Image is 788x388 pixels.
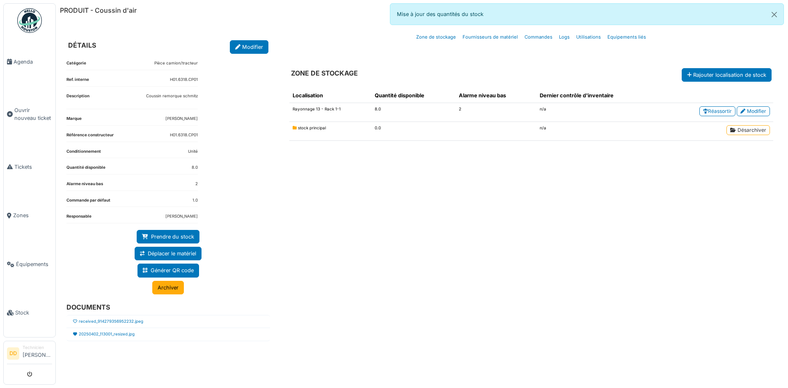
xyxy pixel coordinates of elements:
dt: Quantité disponible [66,165,105,174]
dd: [PERSON_NAME] [165,214,198,220]
button: Close [765,4,783,25]
span: Stock [15,309,52,317]
span: Équipements [16,260,52,268]
dt: Responsable [66,214,92,223]
div: Technicien [23,344,52,351]
td: 8.0 [371,103,456,122]
th: Quantité disponible [371,88,456,103]
a: Équipements [4,240,55,289]
h6: ZONE DE STOCKAGE [291,69,358,77]
a: Logs [556,28,573,47]
td: n/a [536,122,657,141]
dt: Conditionnement [66,149,101,158]
dt: Catégorie [66,60,86,70]
h6: PRODUIT - Coussin d'air [60,7,137,14]
a: Commandes [521,28,556,47]
td: Rayonnage 13 - Rack 1-1 [289,103,371,122]
a: Archiver [152,281,184,294]
span: Zones [13,211,52,219]
th: Dernier contrôle d'inventaire [536,88,657,103]
a: Zone de stockage [413,28,459,47]
a: Générer QR code [137,264,199,277]
a: Réassortir [699,106,735,116]
a: Modifier [230,40,268,54]
a: Stock [4,289,55,337]
span: Agenda [14,58,52,66]
td: 0.0 [371,122,456,141]
span: Ouvrir nouveau ticket [14,106,52,122]
a: Modifier [737,106,770,116]
td: n/a [536,103,657,122]
dt: Ref. interne [66,77,89,86]
dd: Pièce camion/tracteur [154,60,198,67]
a: DD Technicien[PERSON_NAME] [7,344,52,364]
dd: Unité [188,149,198,155]
div: Mise à jour des quantités du stock [390,3,784,25]
img: Badge_color-CXgf-gQk.svg [17,8,42,33]
dd: 1.0 [192,197,198,204]
button: Rajouter localisation de stock [682,68,772,82]
th: Alarme niveau bas [456,88,536,103]
dd: 8.0 [192,165,198,171]
dd: 2 [195,181,198,187]
dd: [PERSON_NAME] [165,116,198,122]
a: 20250402_113001_resized.jpg [79,331,135,337]
a: Tickets [4,142,55,191]
dt: Référence constructeur [66,132,114,142]
a: Agenda [4,37,55,86]
td: stock principal [289,122,371,141]
span: Tickets [14,163,52,171]
li: [PERSON_NAME] [23,344,52,362]
dt: Alarme niveau bas [66,181,103,191]
h6: DOCUMENTS [66,303,263,311]
li: DD [7,347,19,360]
a: Equipements liés [604,28,649,47]
a: Utilisations [573,28,604,47]
th: Localisation [289,88,371,103]
dt: Description [66,93,89,109]
dt: Marque [66,116,82,125]
span: Archivé [293,126,298,130]
td: 2 [456,103,536,122]
a: Zones [4,191,55,240]
dd: H01.6318.CP01 [170,77,198,83]
a: Déplacer le matériel [135,247,202,260]
a: Prendre du stock [137,230,199,243]
a: Désarchiver [726,125,770,135]
h6: DÉTAILS [68,41,96,49]
dt: Commande par défaut [66,197,110,207]
a: Ouvrir nouveau ticket [4,86,55,143]
a: Fournisseurs de matériel [459,28,521,47]
dd: H01.6318.CP01 [170,132,198,138]
p: Coussin remorque schmitz [146,93,198,99]
a: received_914279356952232.jpeg [79,319,143,325]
